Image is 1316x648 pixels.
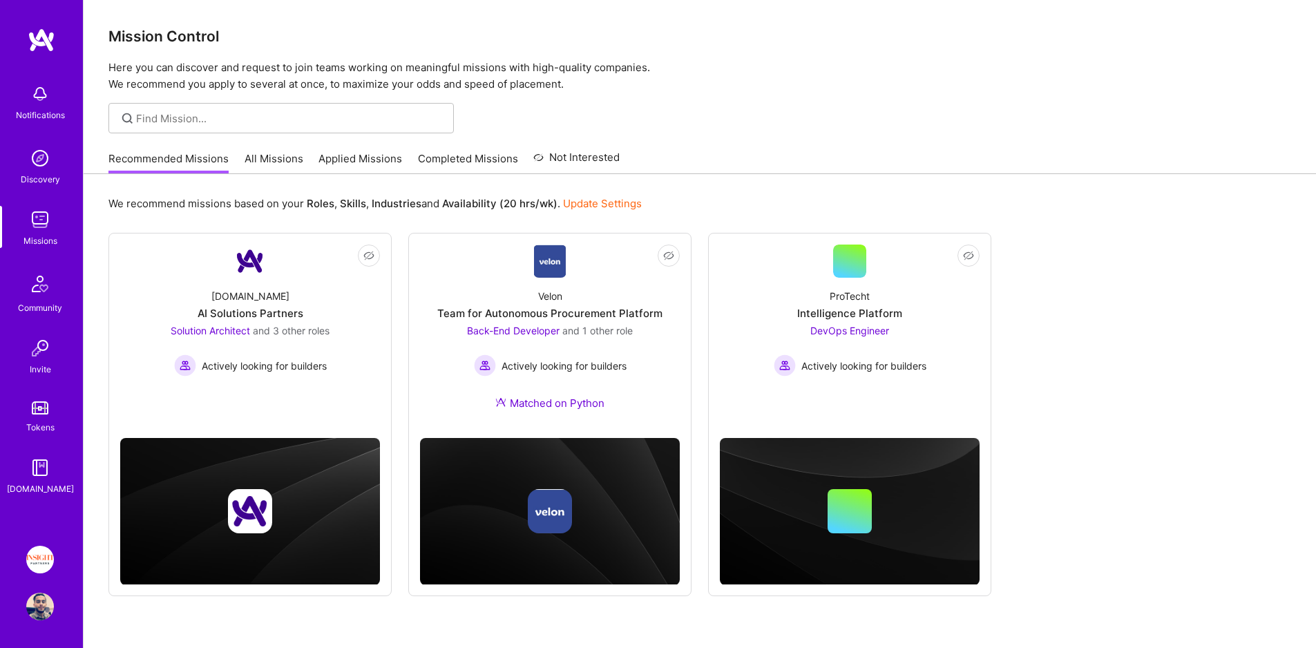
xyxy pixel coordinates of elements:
[363,250,374,261] i: icon EyeClosed
[797,306,902,321] div: Intelligence Platform
[502,359,627,373] span: Actively looking for builders
[26,206,54,234] img: teamwork
[202,359,327,373] span: Actively looking for builders
[245,151,303,174] a: All Missions
[495,397,506,408] img: Ateam Purple Icon
[233,245,267,278] img: Company Logo
[420,245,680,427] a: Company LogoVelonTeam for Autonomous Procurement PlatformBack-End Developer and 1 other roleActiv...
[120,111,135,126] i: icon SearchGrey
[774,354,796,377] img: Actively looking for builders
[437,306,662,321] div: Team for Autonomous Procurement Platform
[26,454,54,482] img: guide book
[136,111,444,126] input: overall type: UNKNOWN_TYPE server type: NO_SERVER_DATA heuristic type: UNKNOWN_TYPE label: Find M...
[26,80,54,108] img: bell
[120,245,380,409] a: Company Logo[DOMAIN_NAME]AI Solutions PartnersSolution Architect and 3 other rolesActively lookin...
[108,151,229,174] a: Recommended Missions
[810,325,889,336] span: DevOps Engineer
[467,325,560,336] span: Back-End Developer
[963,250,974,261] i: icon EyeClosed
[318,151,402,174] a: Applied Missions
[21,172,60,187] div: Discovery
[23,234,57,248] div: Missions
[442,197,557,210] b: Availability (20 hrs/wk)
[228,489,272,533] img: Company logo
[108,59,1291,93] p: Here you can discover and request to join teams working on meaningful missions with high-quality ...
[171,325,250,336] span: Solution Architect
[372,197,421,210] b: Industries
[474,354,496,377] img: Actively looking for builders
[720,245,980,409] a: ProTechtIntelligence PlatformDevOps Engineer Actively looking for buildersActively looking for bu...
[307,197,334,210] b: Roles
[528,489,572,533] img: Company logo
[23,267,57,301] img: Community
[211,289,289,303] div: [DOMAIN_NAME]
[108,28,1291,45] h3: Mission Control
[26,144,54,172] img: discovery
[801,359,926,373] span: Actively looking for builders
[26,334,54,362] img: Invite
[23,593,57,620] a: User Avatar
[420,438,680,585] img: cover
[720,438,980,585] img: cover
[533,149,620,174] a: Not Interested
[26,546,54,573] img: Insight Partners: Data & AI - Sourcing
[562,325,633,336] span: and 1 other role
[23,546,57,573] a: Insight Partners: Data & AI - Sourcing
[18,301,62,315] div: Community
[198,306,303,321] div: AI Solutions Partners
[495,396,604,410] div: Matched on Python
[340,197,366,210] b: Skills
[28,28,55,53] img: logo
[26,420,55,435] div: Tokens
[663,250,674,261] i: icon EyeClosed
[538,289,562,303] div: Velon
[108,196,642,211] p: We recommend missions based on your , , and .
[253,325,330,336] span: and 3 other roles
[174,354,196,377] img: Actively looking for builders
[16,108,65,122] div: Notifications
[7,482,74,496] div: [DOMAIN_NAME]
[32,401,48,414] img: tokens
[30,362,51,377] div: Invite
[120,438,380,585] img: cover
[26,593,54,620] img: User Avatar
[418,151,518,174] a: Completed Missions
[830,289,870,303] div: ProTecht
[534,245,566,278] img: Company Logo
[563,197,642,210] a: Update Settings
